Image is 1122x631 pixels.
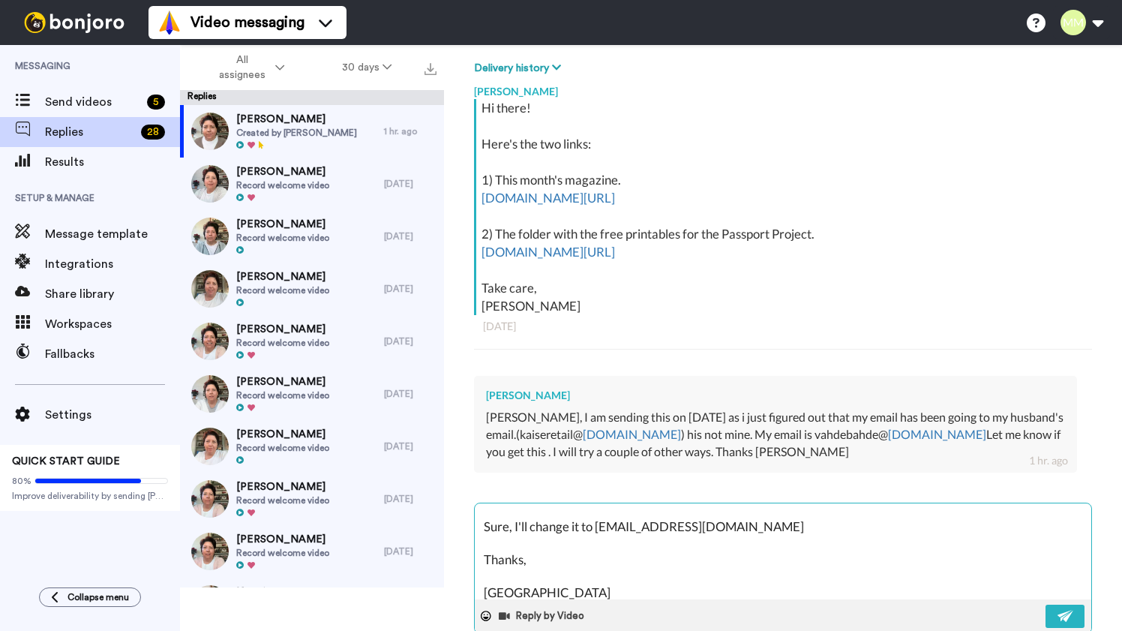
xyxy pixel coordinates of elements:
[481,99,1088,315] div: Hi there! Here's the two links: 1) This month's magazine. 2) The folder with the free printables ...
[191,323,229,360] img: 94460827-2956-4c88-888d-2415cbabfa73-thumb.jpg
[384,125,436,137] div: 1 hr. ago
[191,533,229,570] img: 28daeb50-6a9d-4ed0-8d20-e7f1deb2b80a-thumb.jpg
[45,345,180,363] span: Fallbacks
[236,374,329,389] span: [PERSON_NAME]
[236,479,329,494] span: [PERSON_NAME]
[236,269,329,284] span: [PERSON_NAME]
[313,54,421,81] button: 30 days
[475,503,1091,599] textarea: Hi Deb, I was wondering about that address 😉. Sure, I'll change it to [EMAIL_ADDRESS][DOMAIN_NAME...
[236,494,329,506] span: Record welcome video
[474,77,1092,99] div: [PERSON_NAME]
[45,123,135,141] span: Replies
[481,190,615,206] a: [DOMAIN_NAME][URL]
[12,456,120,467] span: QUICK START GUIDE
[384,178,436,190] div: [DATE]
[180,525,444,578] a: [PERSON_NAME]Record welcome video[DATE]
[236,164,329,179] span: [PERSON_NAME]
[236,389,329,401] span: Record welcome video
[180,210,444,263] a: [PERSON_NAME]Record welcome video[DATE]
[474,60,565,77] button: Delivery history
[45,406,180,424] span: Settings
[191,113,229,150] img: 55461f65-0af9-4534-9850-7cb7f7801ca8-thumb.jpg
[12,490,168,502] span: Improve deliverability by sending [PERSON_NAME]’s from your own email
[191,585,229,623] img: d71fc6aa-e667-4c4c-aae6-87840436af5f-thumb.jpg
[583,427,681,441] a: [DOMAIN_NAME]
[236,179,329,191] span: Record welcome video
[45,225,180,243] span: Message template
[236,322,329,337] span: [PERSON_NAME]
[180,473,444,525] a: [PERSON_NAME]Record welcome video[DATE]
[236,127,357,139] span: Created by [PERSON_NAME]
[191,375,229,413] img: b20ea7e7-9991-4487-afd9-631f26426101-thumb.jpg
[157,11,181,35] img: vm-color.svg
[45,285,180,303] span: Share library
[497,605,589,627] button: Reply by Video
[141,125,165,140] div: 28
[384,283,436,295] div: [DATE]
[888,427,986,441] a: [DOMAIN_NAME]
[180,315,444,368] a: [PERSON_NAME]Record welcome video[DATE]
[384,335,436,347] div: [DATE]
[190,12,304,33] span: Video messaging
[45,93,141,111] span: Send videos
[180,420,444,473] a: [PERSON_NAME]Record welcome video[DATE]
[180,578,444,630] a: KaterinaRecord welcome video[DATE]
[424,63,436,75] img: export.svg
[481,244,615,260] a: [DOMAIN_NAME][URL]
[45,315,180,333] span: Workspaces
[384,230,436,242] div: [DATE]
[39,587,141,607] button: Collapse menu
[384,545,436,557] div: [DATE]
[191,428,229,465] img: 12e759d0-36d4-450e-a4f8-67658229442c-thumb.jpg
[236,532,329,547] span: [PERSON_NAME]
[483,319,1083,334] div: [DATE]
[384,440,436,452] div: [DATE]
[236,427,329,442] span: [PERSON_NAME]
[236,337,329,349] span: Record welcome video
[486,388,1065,403] div: [PERSON_NAME]
[180,263,444,315] a: [PERSON_NAME]Record welcome video[DATE]
[211,53,272,83] span: All assignees
[236,112,357,127] span: [PERSON_NAME]
[180,90,444,105] div: Replies
[147,95,165,110] div: 5
[18,12,130,33] img: bj-logo-header-white.svg
[420,56,441,79] button: Export all results that match these filters now.
[180,368,444,420] a: [PERSON_NAME]Record welcome video[DATE]
[384,388,436,400] div: [DATE]
[67,591,129,603] span: Collapse menu
[486,409,1065,461] div: [PERSON_NAME], I am sending this on [DATE] as i just figured out that my email has been going to ...
[180,105,444,158] a: [PERSON_NAME]Created by [PERSON_NAME]1 hr. ago
[236,232,329,244] span: Record welcome video
[45,153,180,171] span: Results
[12,475,31,487] span: 80%
[236,547,329,559] span: Record welcome video
[191,480,229,518] img: 6563a3bf-c9b5-45c3-a9f6-bac19859e4f2-thumb.jpg
[384,493,436,505] div: [DATE]
[236,217,329,232] span: [PERSON_NAME]
[191,270,229,308] img: 9d046073-c80c-41cf-80b7-68915a98b61b-thumb.jpg
[191,218,229,255] img: 26109a0b-557c-46dd-b36c-750668805b46-thumb.jpg
[180,158,444,210] a: [PERSON_NAME]Record welcome video[DATE]
[236,584,329,599] span: Katerina
[1057,610,1074,622] img: send-white.svg
[45,255,180,273] span: Integrations
[1029,453,1068,468] div: 1 hr. ago
[191,165,229,203] img: 742cfeda-47b5-4091-8bb0-4fc4a73e1d52-thumb.jpg
[236,284,329,296] span: Record welcome video
[183,47,313,89] button: All assignees
[236,442,329,454] span: Record welcome video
